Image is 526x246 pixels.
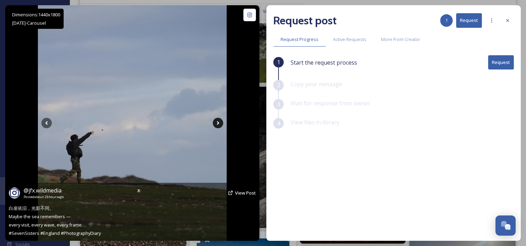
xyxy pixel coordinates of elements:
span: Active Requests [333,36,366,43]
span: Copy your message [291,80,342,88]
button: Request [456,13,482,27]
span: Request Progress [281,36,318,43]
span: View files in library [291,118,339,126]
span: Posted about 23 hours ago [24,195,64,199]
span: Wait for response from owner [291,99,370,107]
button: Open Chat [495,215,516,236]
span: Dimensions: 1440 x 1800 [12,11,60,18]
span: Start the request process [291,58,357,67]
a: View Post [235,190,256,196]
span: [DATE] - Carousel [12,20,46,26]
span: @ jfx.wildmedia [24,187,62,194]
button: Request [488,55,514,69]
a: @jfx.wildmedia [24,186,64,195]
span: 1 [277,58,280,66]
span: 1 [445,17,448,24]
span: 4 [277,119,280,128]
span: 2 [277,81,280,89]
img: 白崖依旧，光影不同。 Maybe the sea remembers — every visit, every wave, every frame. #SevenSisters #England... [38,5,226,241]
span: More From Creator [381,36,420,43]
span: 白崖依旧，光影不同。 Maybe the sea remembers — every visit, every wave, every frame. #SevenSisters #England... [9,205,101,236]
span: 3 [277,100,280,108]
h2: Request post [273,12,337,29]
